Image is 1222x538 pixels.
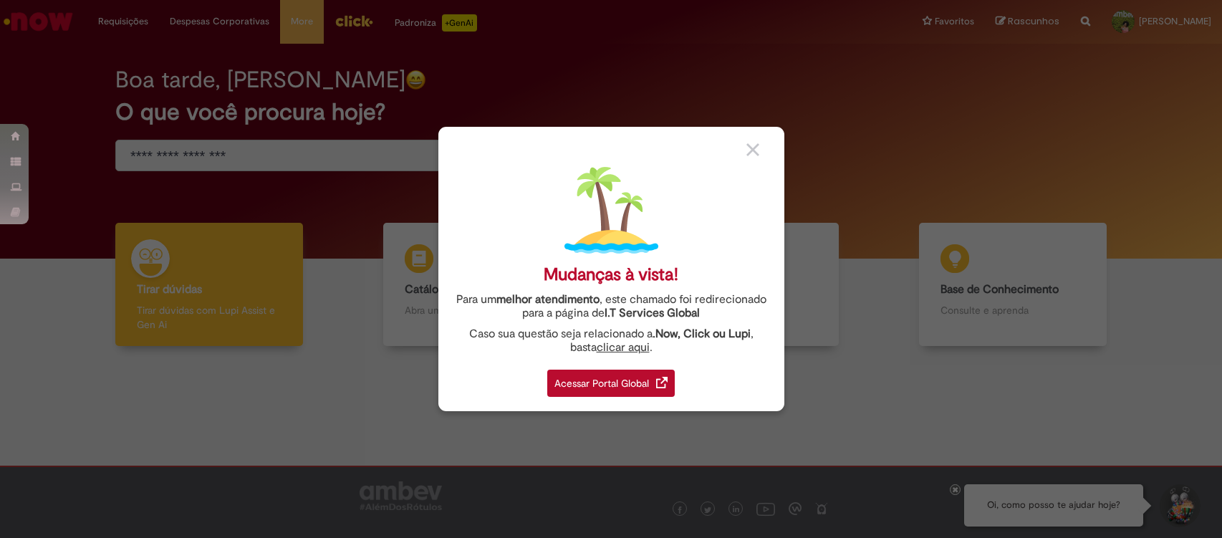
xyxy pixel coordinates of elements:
[547,362,675,397] a: Acessar Portal Global
[597,332,650,355] a: clicar aqui
[605,298,700,320] a: I.T Services Global
[746,143,759,156] img: close_button_grey.png
[564,163,658,257] img: island.png
[496,292,600,307] strong: melhor atendimento
[656,377,668,388] img: redirect_link.png
[547,370,675,397] div: Acessar Portal Global
[653,327,751,341] strong: .Now, Click ou Lupi
[449,327,774,355] div: Caso sua questão seja relacionado a , basta .
[449,293,774,320] div: Para um , este chamado foi redirecionado para a página de
[544,264,678,285] div: Mudanças à vista!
